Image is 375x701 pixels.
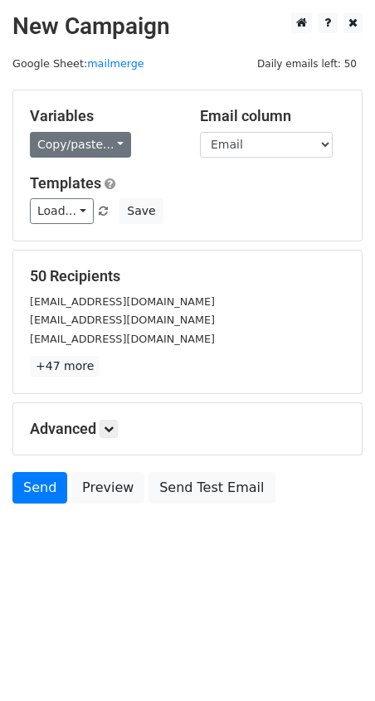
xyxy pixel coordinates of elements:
small: [EMAIL_ADDRESS][DOMAIN_NAME] [30,295,215,308]
h5: 50 Recipients [30,267,345,285]
small: [EMAIL_ADDRESS][DOMAIN_NAME] [30,333,215,345]
small: [EMAIL_ADDRESS][DOMAIN_NAME] [30,314,215,326]
iframe: Chat Widget [292,621,375,701]
a: Copy/paste... [30,132,131,158]
a: Send Test Email [149,472,275,504]
h5: Advanced [30,420,345,438]
span: Daily emails left: 50 [251,55,363,73]
a: Templates [30,174,101,192]
small: Google Sheet: [12,57,144,70]
a: Daily emails left: 50 [251,57,363,70]
a: Send [12,472,67,504]
a: mailmerge [87,57,144,70]
h2: New Campaign [12,12,363,41]
a: Preview [71,472,144,504]
a: +47 more [30,356,100,377]
a: Load... [30,198,94,224]
h5: Variables [30,107,175,125]
button: Save [119,198,163,224]
h5: Email column [200,107,345,125]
